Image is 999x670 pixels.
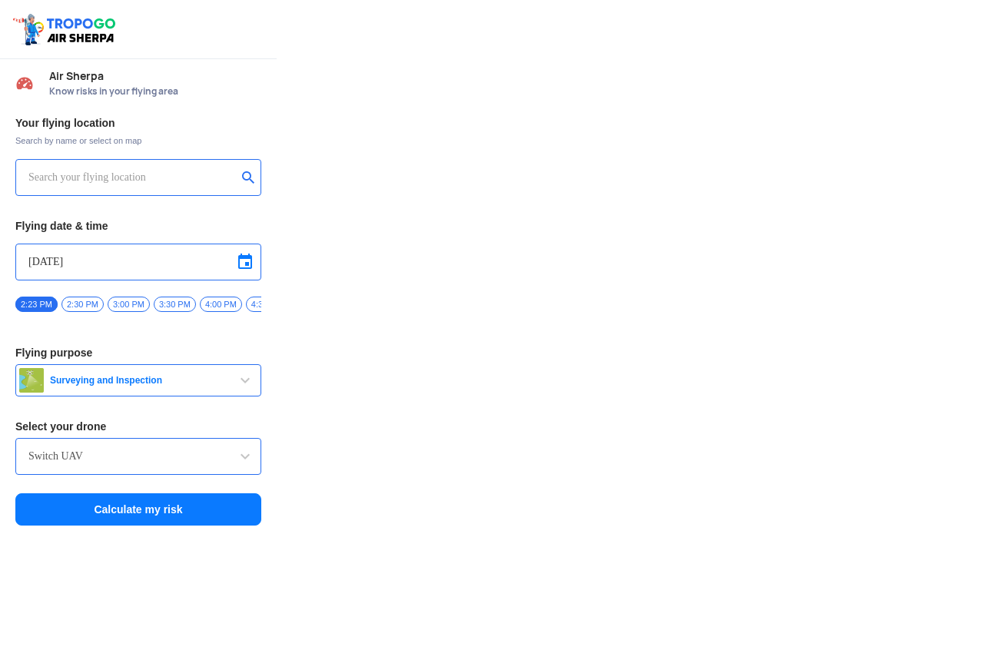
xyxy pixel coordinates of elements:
[19,368,44,393] img: survey.png
[61,297,104,312] span: 2:30 PM
[154,297,196,312] span: 3:30 PM
[108,297,150,312] span: 3:00 PM
[15,297,58,312] span: 2:23 PM
[28,253,248,271] input: Select Date
[15,221,261,231] h3: Flying date & time
[15,134,261,147] span: Search by name or select on map
[15,74,34,92] img: Risk Scores
[44,374,236,386] span: Surveying and Inspection
[15,493,261,526] button: Calculate my risk
[15,421,261,432] h3: Select your drone
[200,297,242,312] span: 4:00 PM
[28,168,237,187] input: Search your flying location
[12,12,121,47] img: ic_tgdronemaps.svg
[15,118,261,128] h3: Your flying location
[246,297,288,312] span: 4:30 PM
[49,85,261,98] span: Know risks in your flying area
[49,70,261,82] span: Air Sherpa
[28,447,248,466] input: Search by name or Brand
[15,364,261,396] button: Surveying and Inspection
[15,347,261,358] h3: Flying purpose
